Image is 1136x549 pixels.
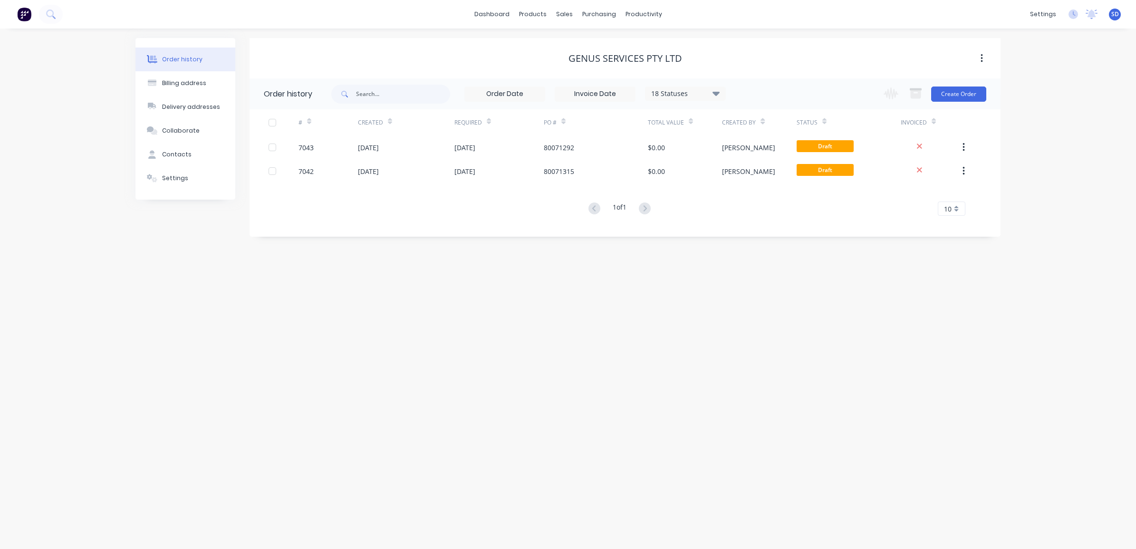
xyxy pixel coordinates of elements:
input: Search... [356,85,450,104]
span: SD [1111,10,1119,19]
div: Total Value [648,109,722,135]
div: 80071292 [544,143,574,153]
div: [DATE] [358,166,379,176]
input: Order Date [465,87,545,101]
div: purchasing [578,7,621,21]
div: Order history [264,88,312,100]
div: Genus Services Pty Ltd [568,53,682,64]
div: Collaborate [162,126,200,135]
div: PO # [544,118,557,127]
div: Created By [722,109,796,135]
div: [DATE] [454,143,475,153]
div: Created [358,118,383,127]
span: Draft [797,140,854,152]
div: 18 Statuses [645,88,725,99]
div: Status [797,118,818,127]
div: settings [1025,7,1061,21]
div: Invoiced [901,109,960,135]
div: productivity [621,7,667,21]
div: Order history [162,55,202,64]
div: Created [358,109,454,135]
div: Delivery addresses [162,103,220,111]
button: Settings [135,166,235,190]
div: Created By [722,118,756,127]
button: Contacts [135,143,235,166]
div: 7043 [298,143,314,153]
div: sales [551,7,578,21]
div: # [298,109,358,135]
div: PO # [544,109,648,135]
div: $0.00 [648,143,665,153]
button: Order history [135,48,235,71]
span: 10 [944,204,952,214]
div: $0.00 [648,166,665,176]
div: Invoiced [901,118,927,127]
div: Settings [162,174,188,183]
div: Required [454,118,482,127]
button: Create Order [931,87,986,102]
div: # [298,118,302,127]
div: 7042 [298,166,314,176]
div: [DATE] [454,166,475,176]
a: dashboard [470,7,514,21]
div: [DATE] [358,143,379,153]
div: Status [797,109,901,135]
div: [PERSON_NAME] [722,143,775,153]
div: products [514,7,551,21]
div: 1 of 1 [613,202,626,216]
input: Invoice Date [555,87,635,101]
button: Delivery addresses [135,95,235,119]
div: Contacts [162,150,192,159]
span: Draft [797,164,854,176]
button: Collaborate [135,119,235,143]
img: Factory [17,7,31,21]
div: [PERSON_NAME] [722,166,775,176]
div: Required [454,109,544,135]
div: 80071315 [544,166,574,176]
div: Billing address [162,79,206,87]
button: Billing address [135,71,235,95]
div: Total Value [648,118,684,127]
